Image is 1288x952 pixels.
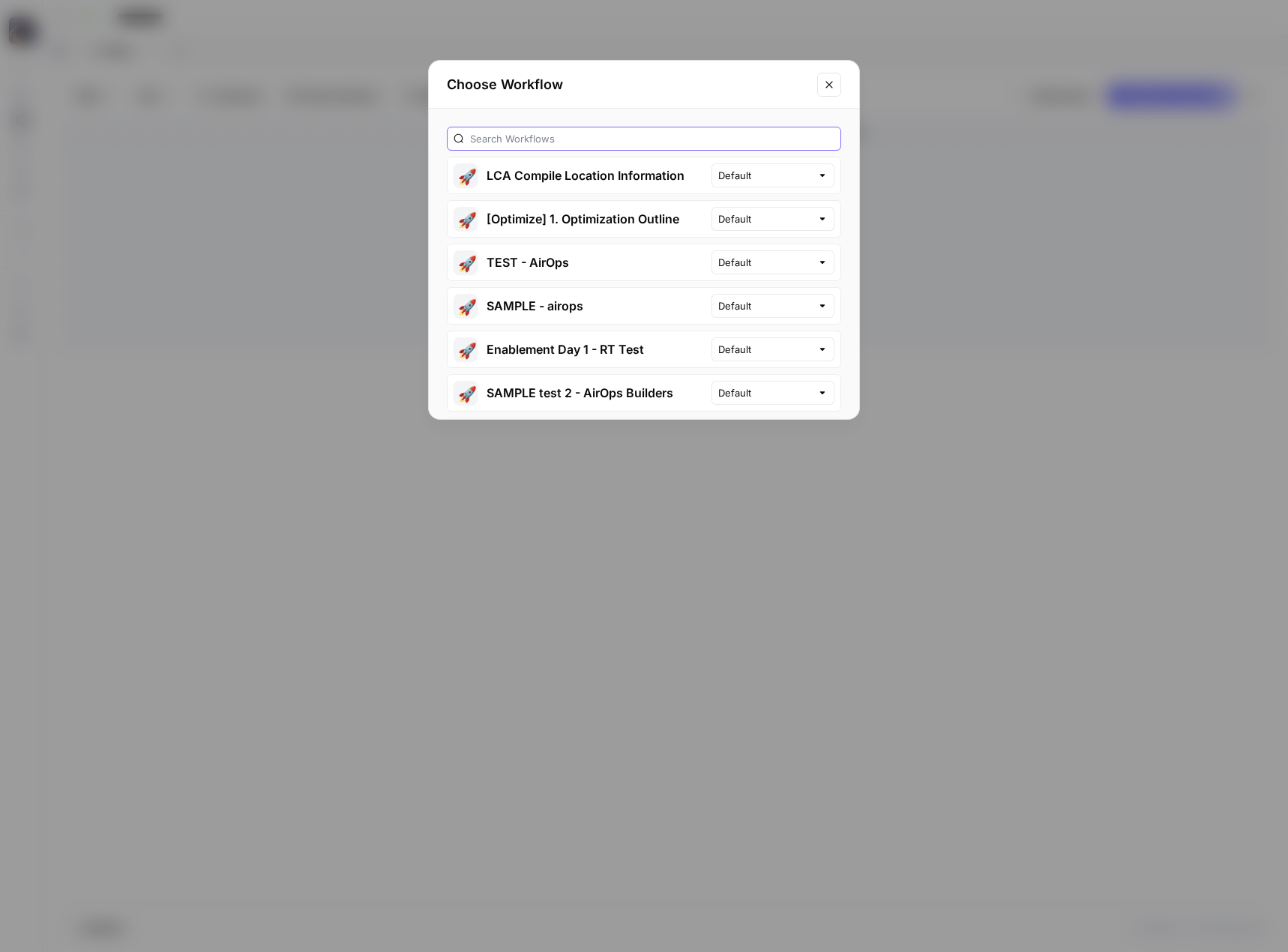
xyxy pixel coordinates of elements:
[458,211,473,226] span: 🚀
[448,244,711,280] button: 🚀TEST - AirOps
[448,201,711,237] button: 🚀[Optimize] 1. Optimization Outline
[470,131,834,146] input: Search Workflows
[718,298,811,313] input: Default
[718,255,811,270] input: Default
[448,375,711,411] button: 🚀SAMPLE test 2 - AirOps Builders
[458,342,473,357] span: 🚀
[458,255,473,270] span: 🚀
[718,168,811,183] input: Default
[718,385,811,400] input: Default
[817,73,841,97] button: Close modal
[448,157,711,193] button: 🚀LCA Compile Location Information
[718,342,811,357] input: Default
[458,385,473,400] span: 🚀
[458,168,473,183] span: 🚀
[448,418,711,454] button: SAMPLE test - AirOps Builders
[448,288,711,324] button: 🚀SAMPLE - airops
[718,211,811,226] input: Default
[447,74,808,95] h2: Choose Workflow
[448,331,711,367] button: 🚀Enablement Day 1 - RT Test
[458,298,473,313] span: 🚀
